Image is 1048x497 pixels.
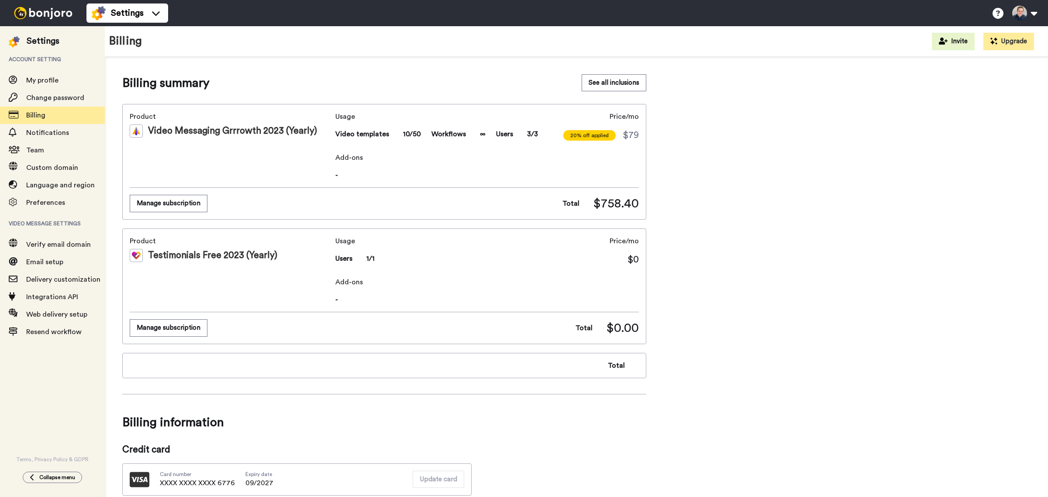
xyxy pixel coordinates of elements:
span: Video templates [335,129,389,139]
span: Custom domain [26,164,78,171]
span: 3/3 [527,129,538,139]
h1: Billing [109,35,142,48]
span: $79 [623,129,639,142]
span: Resend workflow [26,328,82,335]
button: Manage subscription [130,319,207,336]
button: Update card [413,471,464,488]
span: Email setup [26,259,63,266]
span: Team [26,147,44,154]
img: settings-colored.svg [92,6,106,20]
span: Language and region [26,182,95,189]
span: My profile [26,77,59,84]
span: Billing [26,112,45,119]
span: ∞ [480,129,486,139]
span: Card number [160,471,235,478]
a: See all inclusions [582,74,646,92]
span: Workflows [431,129,466,139]
span: 10/50 [403,129,421,139]
img: tm-color.svg [130,249,143,262]
span: Total [608,360,625,371]
span: Expiry date [245,471,273,478]
span: Add-ons [335,277,639,287]
button: See all inclusions [582,74,646,91]
span: Users [496,129,513,139]
span: Product [130,111,332,122]
span: 20% off applied [563,130,616,141]
span: Total [562,198,579,209]
span: Web delivery setup [26,311,87,318]
span: Credit card [122,443,472,456]
span: XXXX XXXX XXXX 6776 [160,478,235,488]
span: Integrations API [26,293,78,300]
div: Settings [27,35,59,47]
button: Collapse menu [23,472,82,483]
span: Usage [335,111,538,122]
span: Collapse menu [39,474,75,481]
span: Notifications [26,129,69,136]
span: Price/mo [610,111,639,122]
span: 09/2027 [245,478,273,488]
img: bj-logo-header-white.svg [10,7,76,19]
span: $758.40 [593,195,639,212]
button: Invite [932,33,975,50]
span: Verify email domain [26,241,91,248]
img: vm-color.svg [130,124,143,138]
span: Delivery customization [26,276,100,283]
span: Price/mo [610,236,639,246]
span: Billing summary [122,74,210,92]
span: Billing information [122,410,646,435]
span: 1/1 [366,253,375,264]
button: Manage subscription [130,195,207,212]
button: Upgrade [983,33,1034,50]
span: - [335,294,639,305]
span: Users [335,253,352,264]
span: Preferences [26,199,65,206]
span: Usage [335,236,375,246]
div: Testimonials Free 2023 (Yearly) [130,249,332,262]
span: Product [130,236,332,246]
span: Settings [111,7,144,19]
span: Change password [26,94,84,101]
div: Video Messaging Grrrowth 2023 (Yearly) [130,124,332,138]
span: Add-ons [335,152,639,163]
span: - [335,170,639,180]
img: settings-colored.svg [9,36,20,47]
span: $0 [627,253,639,266]
span: Total [576,323,593,333]
span: $0.00 [607,319,639,337]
